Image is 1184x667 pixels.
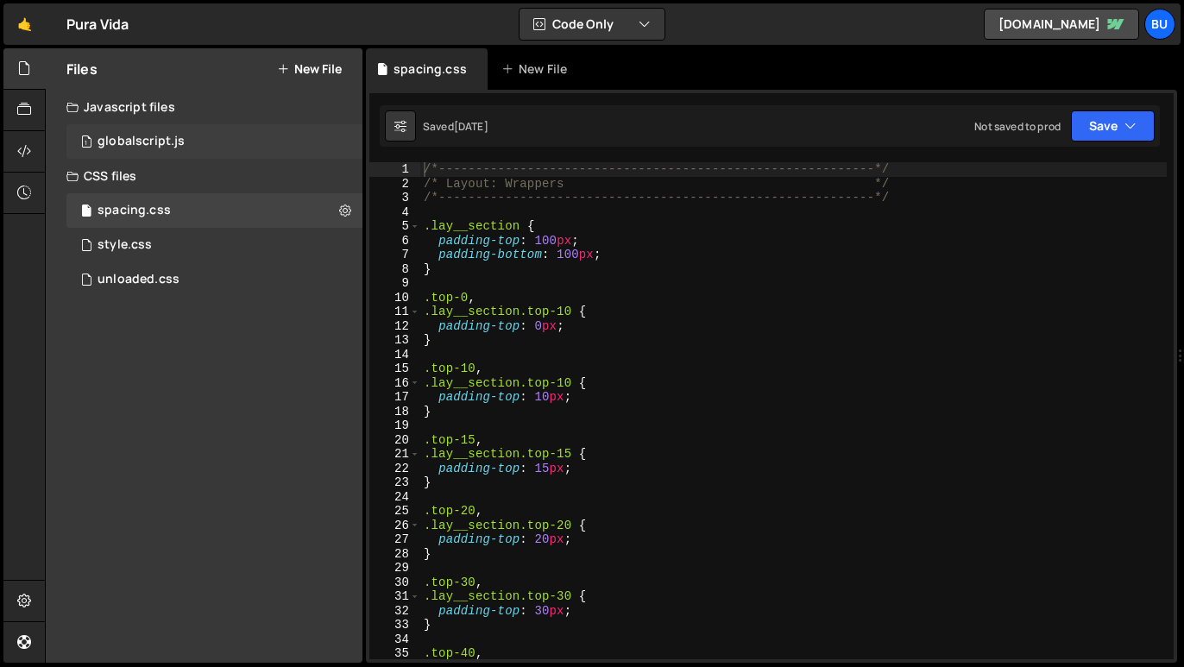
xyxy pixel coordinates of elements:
div: 23 [369,475,420,490]
div: style.css [98,237,152,253]
div: 26 [369,519,420,533]
div: Not saved to prod [974,119,1061,134]
div: [DATE] [454,119,488,134]
div: 1 [369,162,420,177]
div: spacing.css [394,60,467,78]
div: 32 [369,604,420,619]
div: 25 [369,504,420,519]
div: 8 [369,262,420,277]
div: 29 [369,561,420,576]
div: 12 [369,319,420,334]
div: 16149/43399.css [66,262,362,297]
div: 9 [369,276,420,291]
div: 3 [369,191,420,205]
div: Saved [423,119,488,134]
a: 🤙 [3,3,46,45]
div: 20 [369,433,420,448]
button: Code Only [520,9,664,40]
div: 31 [369,589,420,604]
div: New File [501,60,574,78]
div: 5 [369,219,420,234]
div: 2 [369,177,420,192]
button: Save [1071,110,1155,142]
div: 16149/43398.css [66,228,362,262]
div: 17 [369,390,420,405]
button: New File [277,62,342,76]
div: 6 [369,234,420,249]
div: 14 [369,348,420,362]
div: 16149/43400.css [66,193,362,228]
div: 33 [369,618,420,632]
div: 35 [369,646,420,661]
div: 16 [369,376,420,391]
div: Javascript files [46,90,362,124]
div: 7 [369,248,420,262]
div: 16149/43397.js [66,124,362,159]
div: 13 [369,333,420,348]
span: 1 [81,136,91,150]
div: 18 [369,405,420,419]
div: 15 [369,362,420,376]
div: globalscript.js [98,134,185,149]
div: 30 [369,576,420,590]
div: unloaded.css [98,272,179,287]
h2: Files [66,60,98,79]
div: 4 [369,205,420,220]
div: 10 [369,291,420,305]
div: CSS files [46,159,362,193]
div: 27 [369,532,420,547]
div: spacing.css [98,203,171,218]
div: 19 [369,418,420,433]
a: [DOMAIN_NAME] [984,9,1139,40]
div: 34 [369,632,420,647]
div: 22 [369,462,420,476]
div: 21 [369,447,420,462]
div: 11 [369,305,420,319]
div: 24 [369,490,420,505]
div: Pura Vida [66,14,129,35]
div: 28 [369,547,420,562]
a: Bu [1144,9,1175,40]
